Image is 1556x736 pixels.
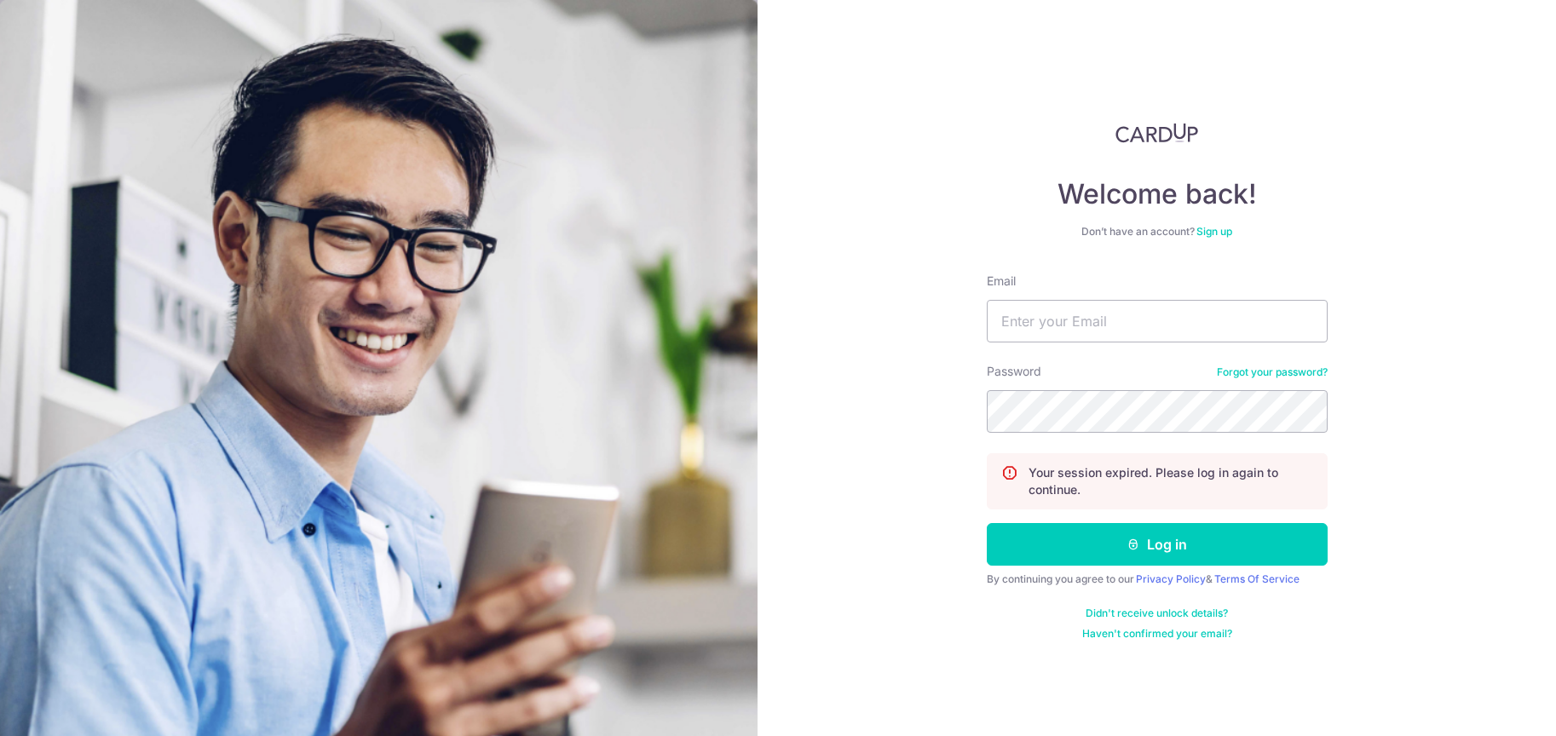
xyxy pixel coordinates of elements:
[1214,572,1300,585] a: Terms Of Service
[987,363,1041,380] label: Password
[987,273,1016,290] label: Email
[1086,607,1228,620] a: Didn't receive unlock details?
[1082,627,1232,641] a: Haven't confirmed your email?
[1217,365,1328,379] a: Forgot your password?
[987,523,1328,566] button: Log in
[987,572,1328,586] div: By continuing you agree to our &
[1029,464,1313,498] p: Your session expired. Please log in again to continue.
[1136,572,1206,585] a: Privacy Policy
[1115,123,1199,143] img: CardUp Logo
[987,177,1328,211] h4: Welcome back!
[987,225,1328,239] div: Don’t have an account?
[1196,225,1232,238] a: Sign up
[987,300,1328,342] input: Enter your Email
